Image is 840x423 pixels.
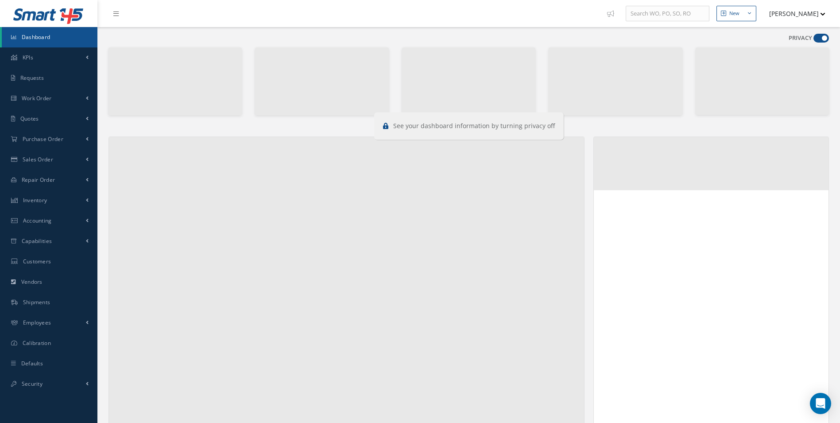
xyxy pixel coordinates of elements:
span: Purchase Order [23,135,63,143]
span: Inventory [23,196,47,204]
span: Capabilities [22,237,52,245]
label: PRIVACY [789,34,812,43]
span: Repair Order [22,176,55,184]
span: Requests [20,74,44,82]
span: See your dashboard information by turning privacy off [393,121,555,130]
span: Calibration [23,339,51,347]
a: Dashboard [2,27,97,47]
span: Security [22,380,43,388]
input: Search WO, PO, SO, RO [626,6,709,22]
span: KPIs [23,54,33,61]
div: New [729,10,739,17]
span: Sales Order [23,156,53,163]
span: Dashboard [22,33,50,41]
span: Accounting [23,217,52,224]
button: [PERSON_NAME] [761,5,825,22]
span: Quotes [20,115,39,122]
span: Vendors [21,278,43,286]
span: Defaults [21,360,43,367]
button: New [716,6,756,21]
span: Customers [23,258,51,265]
span: Work Order [22,94,52,102]
span: Shipments [23,298,50,306]
span: Employees [23,319,51,326]
div: Open Intercom Messenger [810,393,831,414]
